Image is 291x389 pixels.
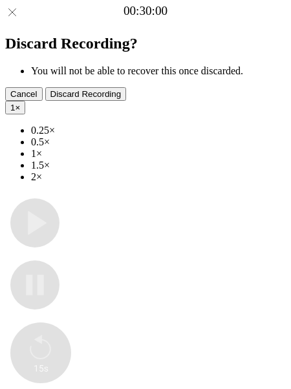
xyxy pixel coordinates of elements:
[45,87,127,101] button: Discard Recording
[31,136,286,148] li: 0.5×
[31,125,286,136] li: 0.25×
[31,160,286,171] li: 1.5×
[5,101,25,114] button: 1×
[5,35,286,52] h2: Discard Recording?
[5,87,43,101] button: Cancel
[31,171,286,183] li: 2×
[31,148,286,160] li: 1×
[31,65,286,77] li: You will not be able to recover this once discarded.
[124,4,167,18] a: 00:30:00
[10,103,15,112] span: 1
